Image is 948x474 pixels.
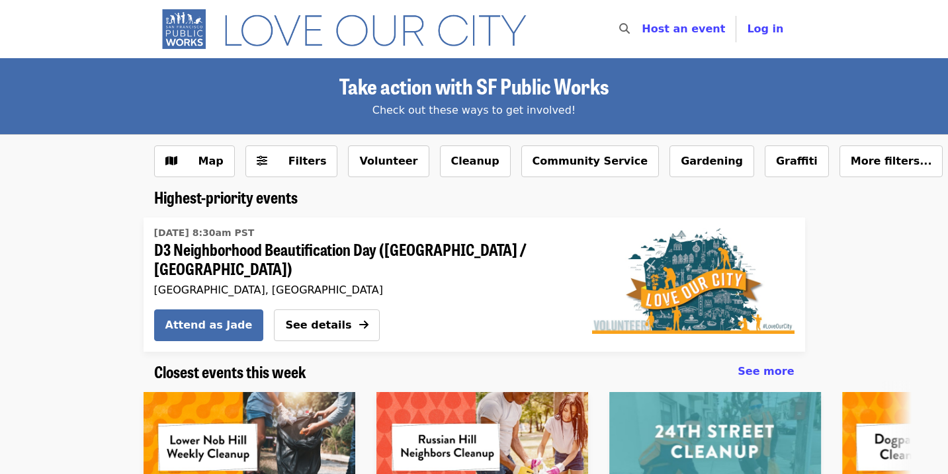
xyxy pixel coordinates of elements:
i: arrow-right icon [359,319,368,331]
button: Cleanup [440,145,511,177]
span: Highest-priority events [154,185,298,208]
button: More filters... [840,145,943,177]
button: See details [274,309,380,341]
span: Log in [747,22,783,35]
a: D3 Neighborhood Beautification Day (North Beach / Russian Hill) [582,217,805,352]
button: Gardening [669,145,754,177]
time: [DATE] 8:30am PST [154,226,255,240]
span: See more [738,365,794,377]
span: Attend as Jade [165,317,253,333]
button: Log in [736,16,794,42]
span: Closest events this week [154,360,306,383]
button: Volunteer [348,145,429,177]
img: SF Public Works - Home [154,8,546,50]
span: Map [198,155,224,167]
span: More filters... [851,155,932,167]
span: Take action with SF Public Works [339,70,609,101]
div: [GEOGRAPHIC_DATA], [GEOGRAPHIC_DATA] [154,284,560,296]
img: D3 Neighborhood Beautification Day (North Beach / Russian Hill) organized by SF Public Works [592,228,795,334]
span: D3 Neighborhood Beautification Day ([GEOGRAPHIC_DATA] / [GEOGRAPHIC_DATA]) [154,240,560,278]
button: Show map view [154,145,235,177]
i: map icon [165,155,177,167]
span: See details [285,319,351,331]
button: Attend as Jade [154,309,264,341]
i: sliders-h icon [257,155,267,167]
a: See details for "D3 Neighborhood Beautification Day (North Beach / Russian Hill)" [154,223,560,299]
i: search icon [619,22,630,35]
div: Check out these ways to get involved! [154,102,795,118]
a: Host an event [642,22,725,35]
span: Filters [288,155,327,167]
a: See more [738,364,794,379]
button: Graffiti [765,145,829,177]
input: Search [638,13,648,45]
button: Filters (0 selected) [245,145,338,177]
a: Closest events this week [154,362,306,381]
div: Closest events this week [144,362,805,381]
button: Community Service [521,145,660,177]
